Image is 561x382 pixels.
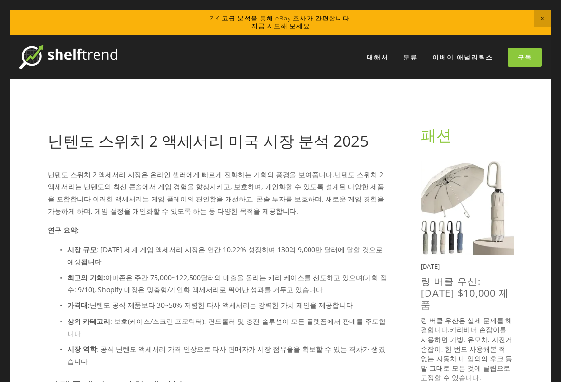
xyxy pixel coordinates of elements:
font: 대해서 [367,53,388,61]
strong: 됩니다 [81,257,101,266]
font: : [DATE] 세계 게임 액세서리 시장은 연간 10.22% 성장하며 130억 9,000만 달러에 달할 것으로 예상 [67,245,385,266]
strong: 최고의 기회: [67,273,105,282]
font: 닌텐도 공식 제품보다 30~50% 저렴한 타사 액세서리는 강력한 가치 제안을 제공합니다 [90,301,353,310]
font: 닌텐도 스위치 2 액세서리 시장은 온라인 셀러에게 빠르게 진화하는 기회의 풍경을 보여줍니다. [48,170,334,179]
a: 닌텐도 스위치 2 액세서리 미국 시장 분석 2025 [48,130,368,151]
a: 이베이 애널리틱스 [426,49,500,65]
strong: 가격대: [67,301,90,310]
strong: 시장 규모 [67,245,97,254]
a: 구독 [508,48,542,67]
strong: 상위 카테고리 [67,317,110,326]
font: 링 버클 우산은 실제 문제를 해결합니다. [421,316,512,335]
a: 대해서 [360,49,395,65]
font: : 공식 닌텐도 액세서리 가격 인상으로 타사 판매자가 시장 점유율을 확보할 수 있는 격차가 생겼습니다 [67,344,385,366]
a: 링 버클 우산:[DATE] $10,000 제품 [421,275,509,311]
font: 이베이 애널리틱스 [432,53,493,61]
font: 링 버클 우산: [421,275,481,288]
font: 카라비너 손잡이를 사용하면 가방, 유모차, 자전거 손잡이, 한 번도 사용해본 적 없는 자동차 내 임의의 후크 등 말 그대로 모든 것에 클립으로 고정할 수 있습니다. [421,325,514,382]
img: ShelfTrend [19,45,117,69]
a: 지금 시도해 보세요 [251,21,310,30]
font: 구독 [518,53,532,61]
font: 닌텐도 스위치 2 액세서리는 닌텐도의 최신 콘솔에서 게임 경험을 향상시키고, 보호하며, 개인화할 수 있도록 설계된 다양한 제품을 포함합니다. [48,170,385,203]
time: [DATE] [421,262,440,271]
font: 아마존은 주간 75,000~122,500달러의 매출을 올리는 캐리 케이스를 선도하고 있으며(기회 점수: 9/10), Shopify 매장은 맞춤형/개인화 액세서리로 뛰어난 성과... [67,273,387,294]
span: Close Announcement [534,10,551,27]
a: 패션 [421,124,452,145]
font: 분류 [403,53,418,61]
img: Ring Buckle Umbrellas: Your Next $10K/Month Product [421,161,514,255]
font: 이러한 액세서리는 게임 플레이의 편안함을 개선하고, 콘솔 투자를 보호하며, 새로운 게임 경험을 가능하게 하며, 게임 설정을 개인화할 수 있도록 하는 등 다양한 목적을 제공합니다. [48,194,386,216]
strong: 시장 역학 [67,344,97,354]
font: 연구 요약: [48,225,79,235]
font: [DATE] $10,000 제품 [421,286,509,311]
font: : 보호(케이스/스크린 프로텍터), 컨트롤러 및 충전 솔루션이 모든 플랫폼에서 판매를 주도합니다 [67,317,386,338]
